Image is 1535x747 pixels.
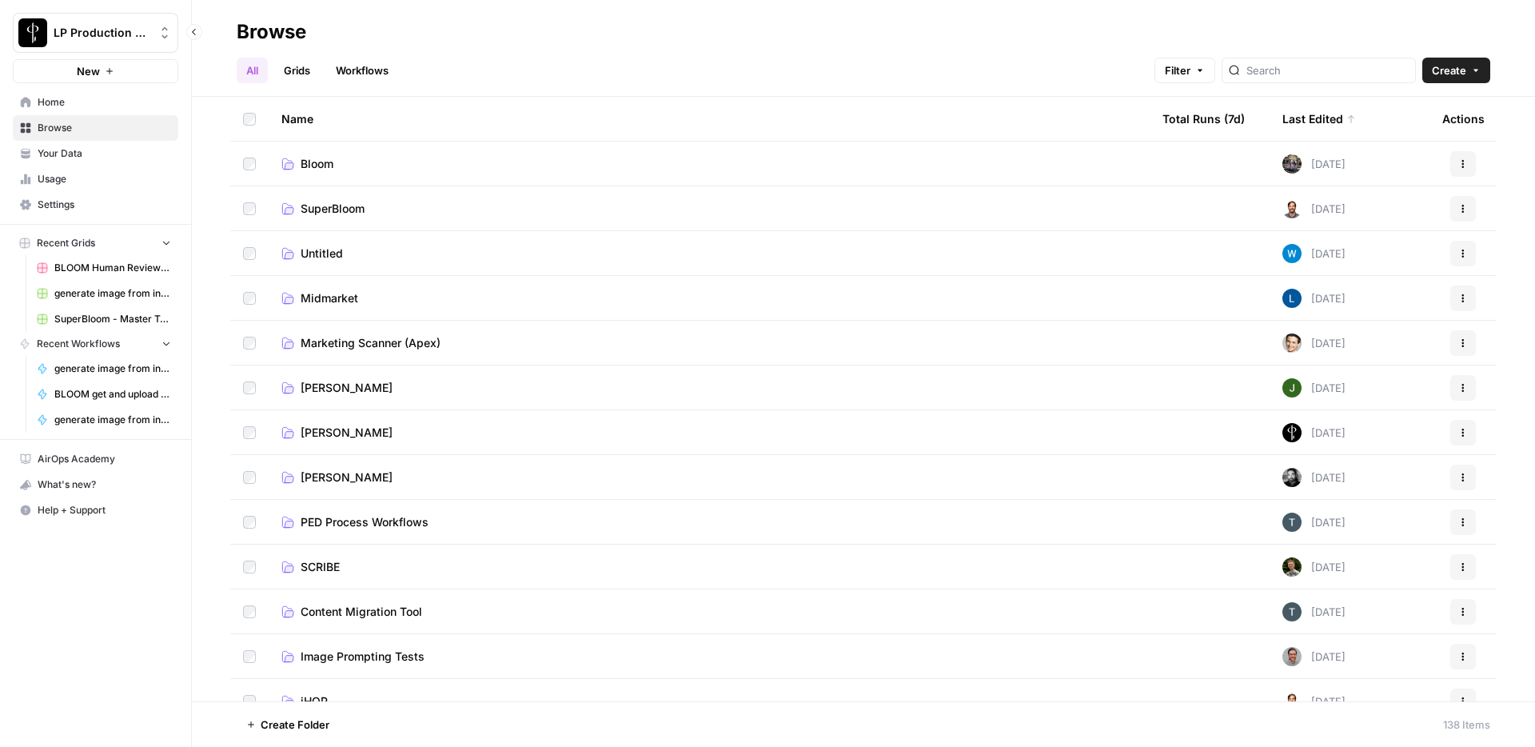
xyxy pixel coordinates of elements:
span: [PERSON_NAME] [301,380,393,396]
button: Workspace: LP Production Workloads [13,13,178,53]
span: PED Process Workflows [301,514,429,530]
span: LP Production Workloads [54,25,150,41]
div: [DATE] [1282,244,1346,263]
img: ih2jixxbj7rylhb9xf8ex4kii2c8 [1282,513,1302,532]
a: All [237,58,268,83]
div: [DATE] [1282,154,1346,174]
span: generate image from input image (copyright tests) [54,413,171,427]
div: Total Runs (7d) [1162,97,1245,141]
div: [DATE] [1282,378,1346,397]
span: Create [1432,62,1466,78]
input: Search [1246,62,1409,78]
span: BLOOM get and upload media [54,387,171,401]
img: w50xlh1naze4627dnbfjqd4btcln [1282,468,1302,487]
img: 687sl25u46ey1xiwvt4n1x224os9 [1282,647,1302,666]
button: What's new? [13,472,178,497]
a: Browse [13,115,178,141]
span: [PERSON_NAME] [301,469,393,485]
span: SuperBloom - Master Topic List [54,312,171,326]
div: [DATE] [1282,692,1346,711]
img: smah15upbl7bfn8oiyn8a726613u [1282,154,1302,174]
div: [DATE] [1282,602,1346,621]
button: New [13,59,178,83]
div: [DATE] [1282,513,1346,532]
div: What's new? [14,473,177,497]
a: [PERSON_NAME] [281,425,1137,441]
img: ytzwuzx6khwl459aly6hhom9lt3a [1282,289,1302,308]
button: Filter [1154,58,1215,83]
img: 0l3uqmpcmxucjvy0rsqzbc15vx5l [1282,557,1302,577]
span: Bloom [301,156,333,172]
span: Recent Grids [37,236,95,250]
div: Browse [237,19,306,45]
a: Image Prompting Tests [281,649,1137,665]
div: [DATE] [1282,334,1346,353]
span: Create Folder [261,717,329,733]
a: generate image from input image (copyright tests) duplicate [30,356,178,381]
div: [DATE] [1282,647,1346,666]
span: New [77,63,100,79]
a: Midmarket [281,290,1137,306]
img: fdbthlkohqvq3b2ybzi3drh0kqcb [1282,692,1302,711]
img: ih2jixxbj7rylhb9xf8ex4kii2c8 [1282,602,1302,621]
a: Home [13,90,178,115]
a: Usage [13,166,178,192]
div: [DATE] [1282,423,1346,442]
div: [DATE] [1282,468,1346,487]
a: BLOOM get and upload media [30,381,178,407]
img: j7temtklz6amjwtjn5shyeuwpeb0 [1282,334,1302,353]
a: Untitled [281,246,1137,262]
span: Untitled [301,246,343,262]
a: AirOps Academy [13,446,178,472]
span: AirOps Academy [38,452,171,466]
a: [PERSON_NAME] [281,380,1137,396]
span: Marketing Scanner (Apex) [301,335,441,351]
button: Recent Workflows [13,332,178,356]
a: Settings [13,192,178,218]
a: Your Data [13,141,178,166]
span: generate image from input image (copyright tests) duplicate [54,362,171,376]
a: PED Process Workflows [281,514,1137,530]
span: Home [38,95,171,110]
span: iHOP [301,693,328,709]
a: [PERSON_NAME] [281,469,1137,485]
img: olqs3go1b4m73rizhvw5914cwa42 [1282,378,1302,397]
span: [PERSON_NAME] [301,425,393,441]
span: Content Migration Tool [301,604,422,620]
span: Help + Support [38,503,171,517]
span: SCRIBE [301,559,340,575]
a: generate image from input image (copyright tests) duplicate Grid [30,281,178,306]
button: Create [1422,58,1490,83]
span: Usage [38,172,171,186]
a: SuperBloom [281,201,1137,217]
div: [DATE] [1282,199,1346,218]
span: Browse [38,121,171,135]
button: Recent Grids [13,231,178,255]
div: Actions [1442,97,1485,141]
span: Recent Workflows [37,337,120,351]
a: generate image from input image (copyright tests) [30,407,178,433]
a: Marketing Scanner (Apex) [281,335,1137,351]
img: fdbthlkohqvq3b2ybzi3drh0kqcb [1282,199,1302,218]
a: Workflows [326,58,398,83]
span: Your Data [38,146,171,161]
div: Last Edited [1282,97,1356,141]
div: [DATE] [1282,557,1346,577]
a: Bloom [281,156,1137,172]
span: Settings [38,198,171,212]
a: BLOOM Human Review (ver2) [30,255,178,281]
a: SCRIBE [281,559,1137,575]
span: generate image from input image (copyright tests) duplicate Grid [54,286,171,301]
span: Filter [1165,62,1190,78]
div: 138 Items [1443,717,1490,733]
div: Name [281,97,1137,141]
span: Image Prompting Tests [301,649,425,665]
img: e6dqg6lbdbpjqp1a7mpgiwrn07v8 [1282,244,1302,263]
span: Midmarket [301,290,358,306]
div: [DATE] [1282,289,1346,308]
span: BLOOM Human Review (ver2) [54,261,171,275]
button: Create Folder [237,712,339,737]
a: SuperBloom - Master Topic List [30,306,178,332]
span: SuperBloom [301,201,365,217]
img: wy7w4sbdaj7qdyha500izznct9l3 [1282,423,1302,442]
